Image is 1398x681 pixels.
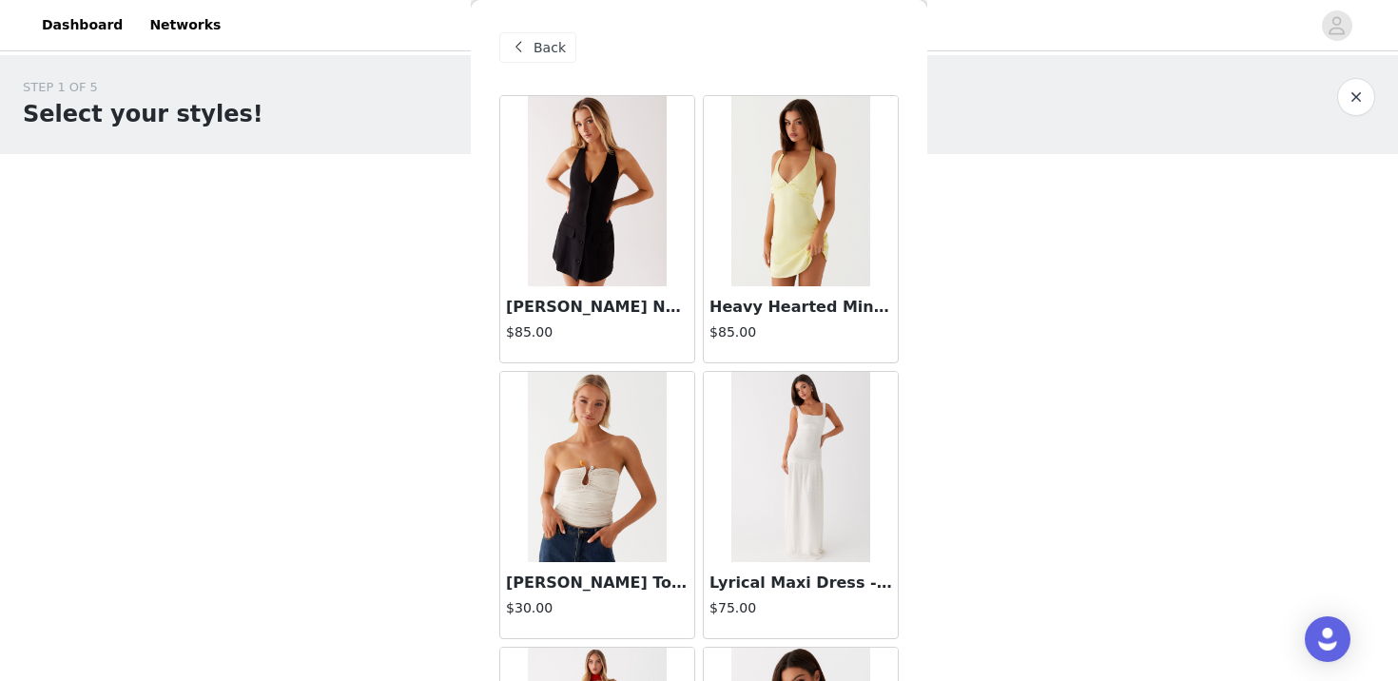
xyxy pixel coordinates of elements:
div: STEP 1 OF 5 [23,78,263,97]
div: Open Intercom Messenger [1305,616,1350,662]
h4: $85.00 [709,322,892,342]
span: Back [534,38,566,58]
h4: $30.00 [506,598,689,618]
a: Dashboard [30,4,134,47]
h3: [PERSON_NAME] Top - Ivory [506,572,689,594]
h1: Select your styles! [23,97,263,131]
img: Heavy Hearted Mini Dress - Yellow [731,96,869,286]
a: Networks [138,4,232,47]
h4: $85.00 [506,322,689,342]
div: avatar [1328,10,1346,41]
h3: [PERSON_NAME] Neck Mini Dress - Black [506,296,689,319]
h4: $75.00 [709,598,892,618]
img: Rudy Tube Top - Ivory [528,372,666,562]
h3: Lyrical Maxi Dress - Ivory [709,572,892,594]
h3: Heavy Hearted Mini Dress - Yellow [709,296,892,319]
img: Lyrical Maxi Dress - Ivory [731,372,869,562]
img: Mira Halter Neck Mini Dress - Black [528,96,666,286]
